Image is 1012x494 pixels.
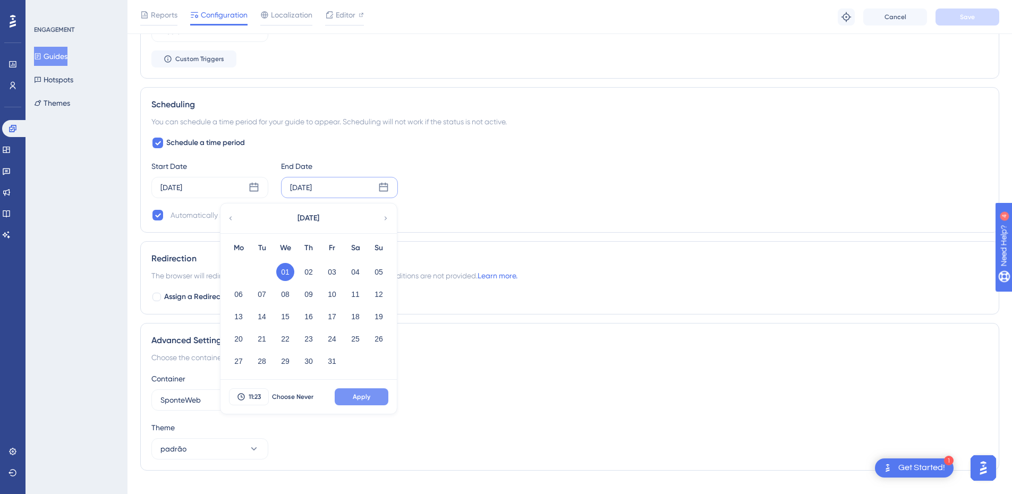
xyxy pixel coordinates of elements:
div: You can schedule a time period for your guide to appear. Scheduling will not work if the status i... [151,115,988,128]
button: Custom Triggers [151,50,236,67]
div: Tu [250,242,274,254]
button: Hotspots [34,70,73,89]
div: Start Date [151,160,268,173]
span: Localization [271,8,312,21]
button: 05 [370,263,388,281]
div: Container [151,372,988,385]
button: 06 [229,285,248,303]
button: 20 [229,330,248,348]
button: 27 [229,352,248,370]
button: 25 [346,330,364,348]
button: Cancel [863,8,927,25]
button: 24 [323,330,341,348]
button: 10 [323,285,341,303]
span: Assign a Redirection URL [164,291,248,303]
button: padrão [151,438,268,459]
span: padrão [160,442,186,455]
button: 23 [300,330,318,348]
span: Need Help? [25,3,66,15]
div: End Date [281,160,398,173]
div: Theme [151,421,988,434]
button: 31 [323,352,341,370]
button: 07 [253,285,271,303]
span: Cancel [885,13,906,21]
button: 03 [323,263,341,281]
span: 11:23 [249,393,261,401]
span: Reports [151,8,177,21]
button: 19 [370,308,388,326]
div: Su [367,242,390,254]
div: Sa [344,242,367,254]
button: 11 [346,285,364,303]
span: Configuration [201,8,248,21]
button: 01 [276,263,294,281]
button: 26 [370,330,388,348]
div: ENGAGEMENT [34,25,74,34]
span: Apply [353,393,370,401]
button: 04 [346,263,364,281]
button: Choose Never [269,388,317,405]
button: 08 [276,285,294,303]
button: Guides [34,47,67,66]
button: 02 [300,263,318,281]
div: Advanced Settings [151,334,988,347]
button: 29 [276,352,294,370]
div: [DATE] [290,181,312,194]
div: Mo [227,242,250,254]
button: 22 [276,330,294,348]
span: Schedule a time period [166,137,245,149]
span: SponteWeb [160,394,201,406]
button: 21 [253,330,271,348]
a: Learn more. [478,271,517,280]
div: We [274,242,297,254]
span: Save [960,13,975,21]
button: 11:23 [229,388,269,405]
button: Themes [34,93,70,113]
button: 14 [253,308,271,326]
button: Save [936,8,999,25]
div: 1 [944,456,954,465]
button: 13 [229,308,248,326]
span: Custom Triggers [175,55,224,63]
span: Choose Never [272,393,313,401]
span: The browser will redirect to the “Redirection URL” when the Targeting Conditions are not provided. [151,269,517,282]
span: [DATE] [297,212,319,225]
div: Get Started! [898,462,945,474]
button: 09 [300,285,318,303]
span: Editor [336,8,355,21]
button: [DATE] [255,208,361,229]
button: 28 [253,352,271,370]
div: [DATE] [160,181,182,194]
button: SponteWeb [151,389,268,411]
button: 15 [276,308,294,326]
div: 4 [74,5,77,14]
button: Apply [335,388,388,405]
img: launcher-image-alternative-text [881,462,894,474]
div: Scheduling [151,98,988,111]
button: 30 [300,352,318,370]
div: Open Get Started! checklist, remaining modules: 1 [875,458,954,478]
button: 18 [346,308,364,326]
div: Fr [320,242,344,254]
div: Automatically set as “Inactive” when the scheduled period is over. [171,209,389,222]
div: Choose the container and theme for the guide. [151,351,988,364]
button: 12 [370,285,388,303]
div: Th [297,242,320,254]
button: 16 [300,308,318,326]
div: Redirection [151,252,988,265]
button: 17 [323,308,341,326]
iframe: UserGuiding AI Assistant Launcher [967,452,999,484]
